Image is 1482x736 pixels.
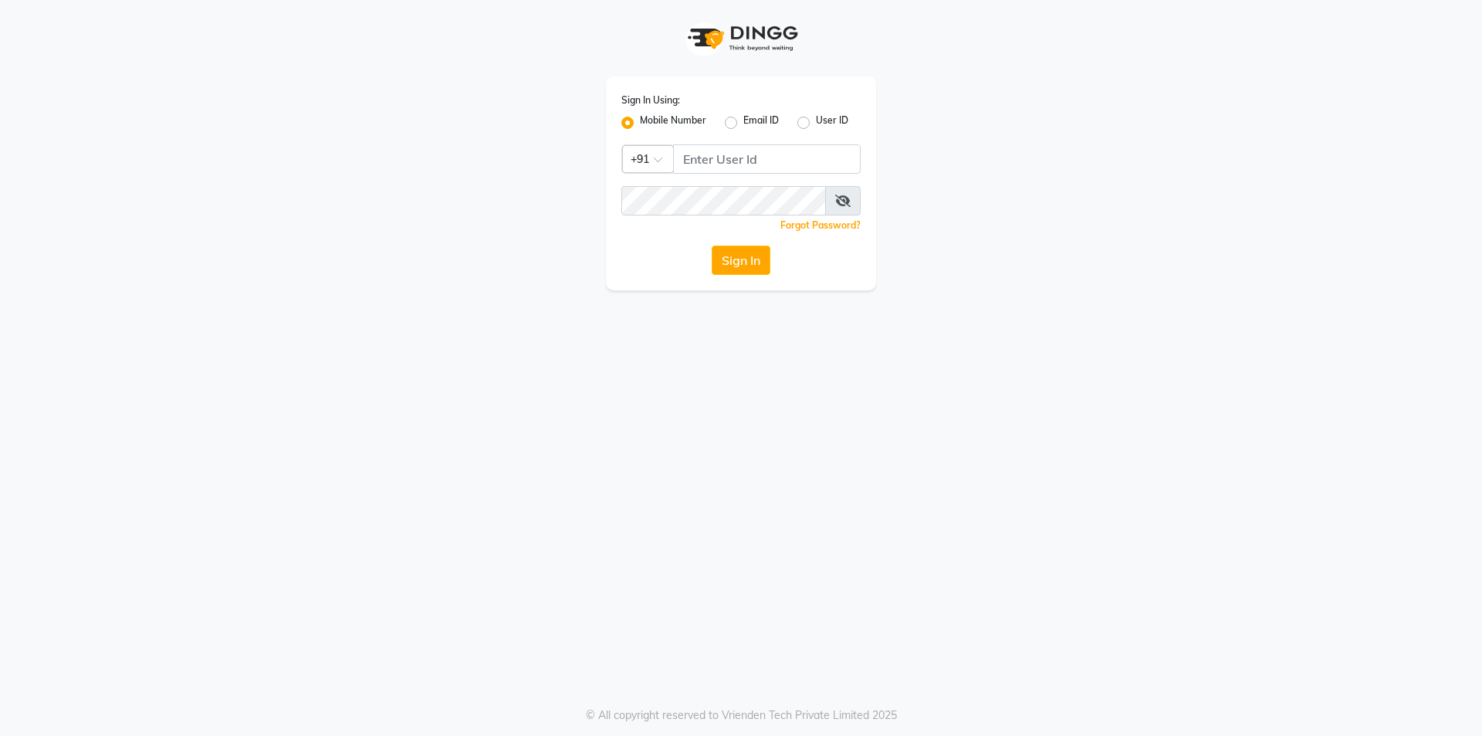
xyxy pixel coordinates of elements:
img: logo1.svg [679,15,803,61]
a: Forgot Password? [780,219,861,231]
label: Mobile Number [640,114,706,132]
label: Sign In Using: [621,93,680,107]
input: Username [621,186,826,215]
label: User ID [816,114,848,132]
label: Email ID [743,114,779,132]
button: Sign In [712,246,770,275]
input: Username [673,144,861,174]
